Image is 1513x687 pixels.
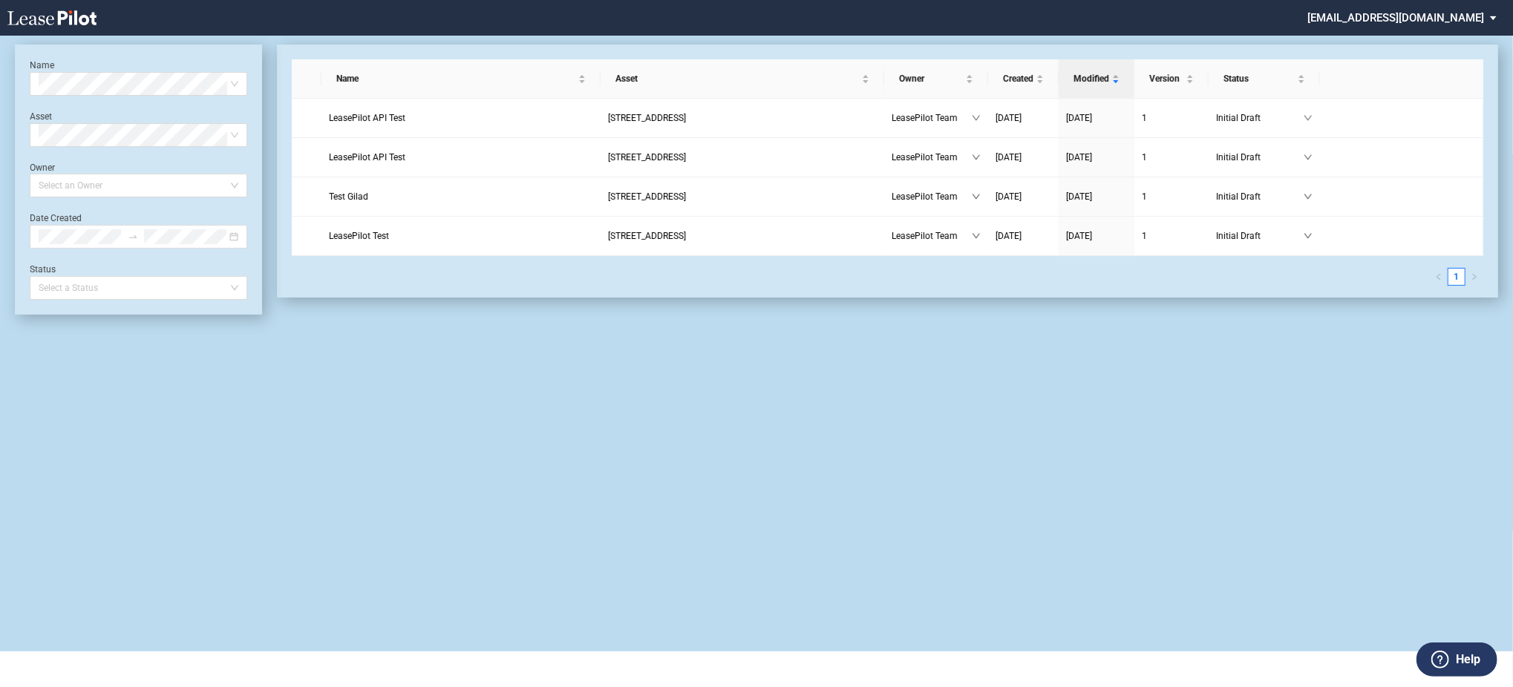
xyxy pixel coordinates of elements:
[1377,192,1386,201] span: edit
[972,114,981,122] span: down
[329,229,593,243] a: LeasePilot Test
[988,59,1059,99] th: Created
[1304,114,1313,122] span: down
[1416,114,1426,124] span: share-alt
[996,150,1051,165] a: [DATE]
[608,229,877,243] a: [STREET_ADDRESS]
[30,60,54,70] label: Name
[996,191,1022,202] span: [DATE]
[1216,111,1304,125] span: Initial Draft
[608,189,877,204] a: [STREET_ADDRESS]
[1377,231,1386,240] span: edit
[1430,268,1448,286] button: left
[1134,59,1209,99] th: Version
[1066,231,1092,241] span: [DATE]
[1142,113,1147,123] span: 1
[1142,150,1201,165] a: 1
[1223,71,1295,86] span: Status
[884,59,988,99] th: Owner
[996,152,1022,162] span: [DATE]
[1430,268,1448,286] li: Previous Page
[1066,150,1127,165] a: [DATE]
[329,150,593,165] a: LeasePilot API Test
[1059,59,1134,99] th: Modified
[321,59,601,99] th: Name
[1416,642,1497,677] button: Help
[1416,192,1426,203] span: share-alt
[1448,269,1465,285] a: 1
[996,231,1022,241] span: [DATE]
[1377,114,1386,122] span: edit
[996,229,1051,243] a: [DATE]
[128,231,138,242] span: to
[1216,150,1304,165] span: Initial Draft
[972,231,981,240] span: down
[1304,153,1313,162] span: down
[1396,192,1405,201] span: download
[1396,231,1405,240] span: download
[899,71,963,86] span: Owner
[1066,111,1127,125] a: [DATE]
[615,71,859,86] span: Asset
[892,229,972,243] span: LeasePilot Team
[1435,273,1442,280] span: left
[1456,650,1480,669] label: Help
[329,231,389,241] span: LeasePilot Test
[329,191,368,202] span: Test Gilad
[1465,268,1483,286] li: Next Page
[1066,113,1092,123] span: [DATE]
[608,152,686,162] span: 109 State Street
[972,192,981,201] span: down
[1066,191,1092,202] span: [DATE]
[996,189,1051,204] a: [DATE]
[608,191,686,202] span: 109 State Street
[1416,231,1426,242] span: share-alt
[1066,152,1092,162] span: [DATE]
[1074,71,1109,86] span: Modified
[329,189,593,204] a: Test Gilad
[1142,229,1201,243] a: 1
[1448,268,1465,286] li: 1
[1142,231,1147,241] span: 1
[30,264,56,275] label: Status
[996,111,1051,125] a: [DATE]
[1304,231,1313,240] span: down
[608,111,877,125] a: [STREET_ADDRESS]
[1396,114,1405,122] span: download
[892,150,972,165] span: LeasePilot Team
[329,113,405,123] span: LeasePilot API Test
[30,162,55,173] label: Owner
[601,59,884,99] th: Asset
[608,231,686,241] span: 109 State Street
[1216,189,1304,204] span: Initial Draft
[1304,192,1313,201] span: down
[1209,59,1320,99] th: Status
[1396,153,1405,162] span: download
[1149,71,1183,86] span: Version
[30,111,52,122] label: Asset
[608,113,686,123] span: 109 State Street
[996,113,1022,123] span: [DATE]
[1416,153,1426,163] span: share-alt
[892,111,972,125] span: LeasePilot Team
[30,213,82,223] label: Date Created
[608,150,877,165] a: [STREET_ADDRESS]
[1066,189,1127,204] a: [DATE]
[972,153,981,162] span: down
[329,152,405,162] span: LeasePilot API Test
[1066,229,1127,243] a: [DATE]
[1142,152,1147,162] span: 1
[1142,189,1201,204] a: 1
[336,71,575,86] span: Name
[1142,191,1147,202] span: 1
[329,111,593,125] a: LeasePilot API Test
[1471,273,1478,280] span: right
[1142,111,1201,125] a: 1
[1003,71,1033,86] span: Created
[1377,153,1386,162] span: edit
[128,231,138,242] span: swap-right
[1216,229,1304,243] span: Initial Draft
[892,189,972,204] span: LeasePilot Team
[1465,268,1483,286] button: right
